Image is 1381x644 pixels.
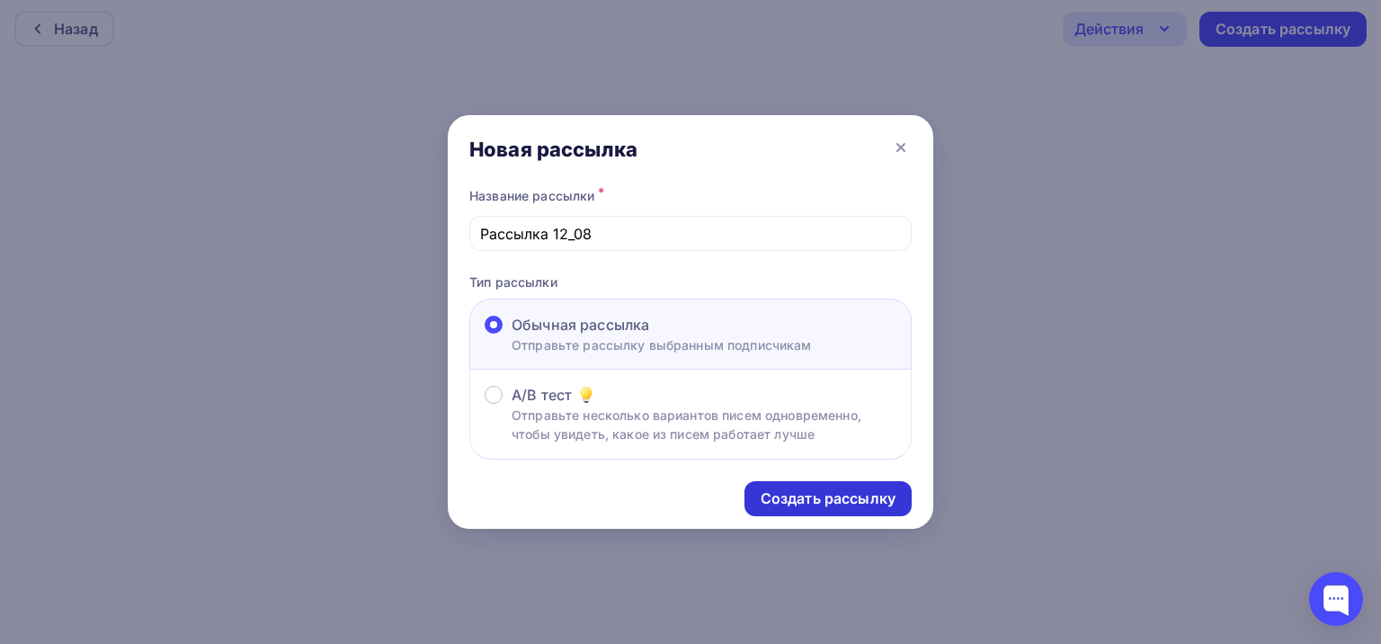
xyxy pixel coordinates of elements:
span: Обычная рассылка [512,314,649,335]
div: Новая рассылка [469,137,637,162]
span: A/B тест [512,384,572,406]
div: Создать рассылку [761,488,895,509]
p: Тип рассылки [469,273,912,291]
p: Отправьте рассылку выбранным подписчикам [512,335,812,354]
input: Придумайте название рассылки [480,223,902,245]
div: Название рассылки [469,183,912,209]
p: Отправьте несколько вариантов писем одновременно, чтобы увидеть, какое из писем работает лучше [512,406,896,443]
